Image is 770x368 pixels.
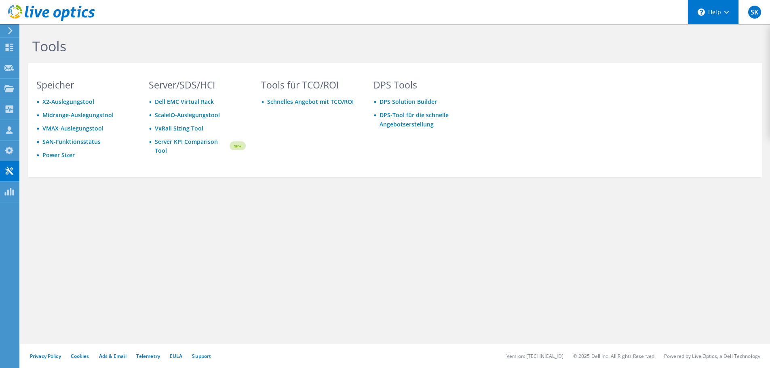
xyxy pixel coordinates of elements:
a: Telemetry [136,353,160,360]
a: Ads & Email [99,353,127,360]
li: © 2025 Dell Inc. All Rights Reserved [573,353,654,360]
svg: \n [698,8,705,16]
a: Dell EMC Virtual Rack [155,98,214,105]
li: Powered by Live Optics, a Dell Technology [664,353,760,360]
a: Power Sizer [42,151,75,159]
a: Privacy Policy [30,353,61,360]
a: DPS Solution Builder [380,98,437,105]
a: EULA [170,353,182,360]
a: Server KPI Comparison Tool [155,137,228,155]
h1: Tools [32,38,578,55]
h3: DPS Tools [373,80,470,89]
a: SAN-Funktionsstatus [42,138,101,145]
a: X2-Auslegungstool [42,98,94,105]
a: Support [192,353,211,360]
a: DPS-Tool für die schnelle Angebotserstellung [380,111,449,128]
a: VxRail Sizing Tool [155,124,203,132]
a: Schnelles Angebot mit TCO/ROI [267,98,354,105]
h3: Tools für TCO/ROI [261,80,358,89]
a: Midrange-Auslegungstool [42,111,114,119]
img: new-badge.svg [228,137,246,156]
li: Version: [TECHNICAL_ID] [506,353,563,360]
h3: Speicher [36,80,133,89]
a: VMAX-Auslegungstool [42,124,103,132]
span: SK [748,6,761,19]
a: ScaleIO-Auslegungstool [155,111,220,119]
a: Cookies [71,353,89,360]
h3: Server/SDS/HCI [149,80,246,89]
